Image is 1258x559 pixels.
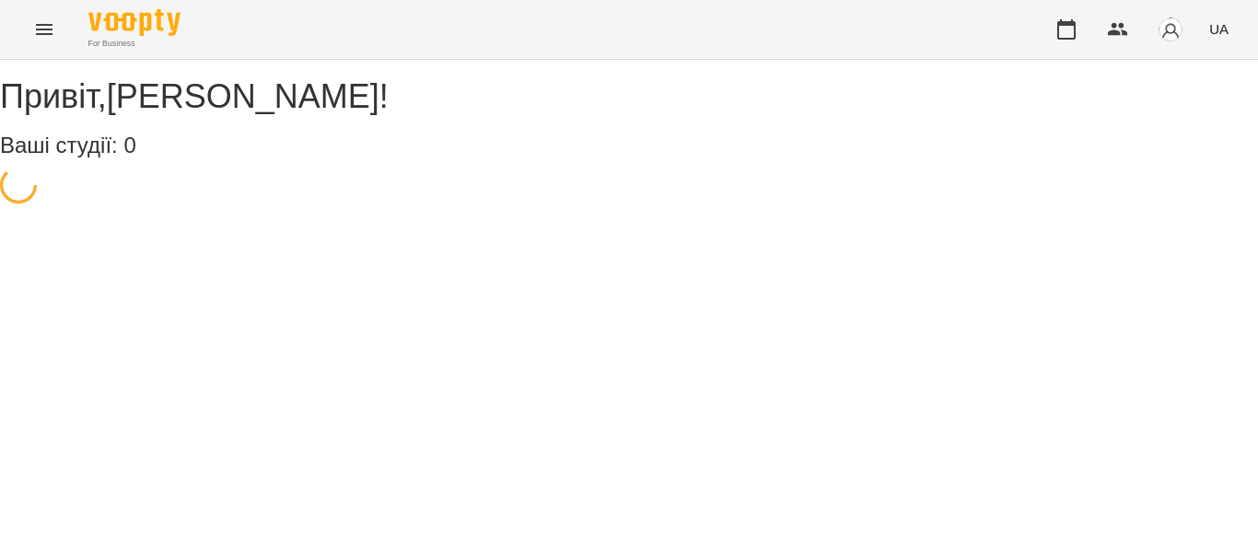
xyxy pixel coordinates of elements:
img: Voopty Logo [88,9,181,36]
span: 0 [123,133,135,157]
button: UA [1202,12,1236,46]
span: UA [1209,19,1229,39]
img: avatar_s.png [1158,17,1183,42]
span: For Business [88,38,181,50]
button: Menu [22,7,66,52]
